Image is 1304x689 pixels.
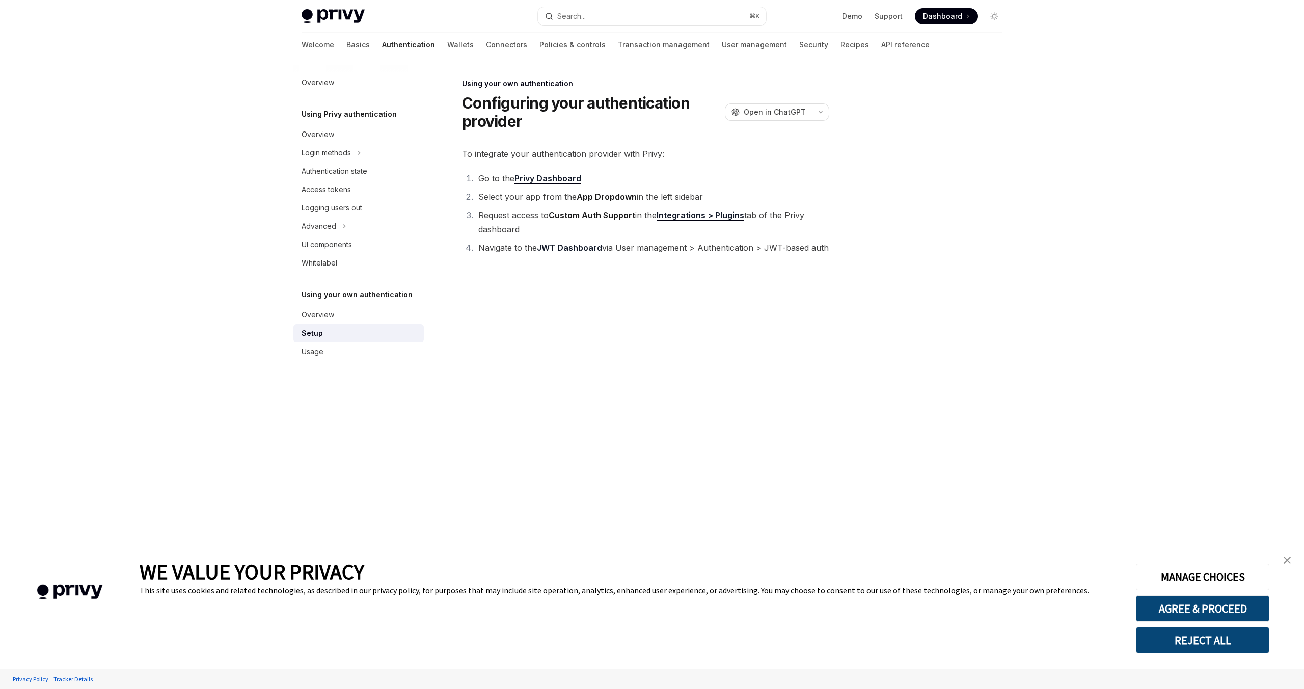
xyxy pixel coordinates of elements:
[842,11,862,21] a: Demo
[462,271,829,534] img: JWT-based auth
[346,33,370,57] a: Basics
[302,108,397,120] h5: Using Privy authentication
[475,171,829,185] li: Go to the
[302,288,413,301] h5: Using your own authentication
[923,11,962,21] span: Dashboard
[293,125,424,144] a: Overview
[539,33,606,57] a: Policies & controls
[799,33,828,57] a: Security
[293,73,424,92] a: Overview
[293,162,424,180] a: Authentication state
[1284,556,1291,564] img: close banner
[514,173,581,184] a: Privy Dashboard
[462,94,721,130] h1: Configuring your authentication provider
[293,324,424,342] a: Setup
[302,309,334,321] div: Overview
[744,107,806,117] span: Open in ChatGPT
[302,220,336,232] div: Advanced
[462,147,829,161] span: To integrate your authentication provider with Privy:
[293,199,424,217] a: Logging users out
[302,238,352,251] div: UI components
[302,128,334,141] div: Overview
[293,306,424,324] a: Overview
[486,33,527,57] a: Connectors
[293,342,424,361] a: Usage
[51,670,95,688] a: Tracker Details
[302,327,323,339] div: Setup
[475,208,829,236] li: Request access to in the tab of the Privy dashboard
[557,10,586,22] div: Search...
[302,9,365,23] img: light logo
[302,346,323,358] div: Usage
[15,570,124,614] img: company logo
[302,33,334,57] a: Welcome
[915,8,978,24] a: Dashboard
[840,33,869,57] a: Recipes
[302,76,334,89] div: Overview
[475,190,829,204] li: Select your app from the in the left sidebar
[537,243,602,253] a: JWT Dashboard
[514,173,581,183] strong: Privy Dashboard
[986,8,1002,24] button: Toggle dark mode
[302,257,337,269] div: Whitelabel
[382,33,435,57] a: Authentication
[1136,564,1269,590] button: MANAGE CHOICES
[302,147,351,159] div: Login methods
[549,210,635,220] strong: Custom Auth Support
[577,192,637,202] strong: App Dropdown
[302,165,367,177] div: Authentication state
[293,254,424,272] a: Whitelabel
[475,241,829,255] li: Navigate to the via User management > Authentication > JWT-based auth
[462,78,829,89] div: Using your own authentication
[293,217,424,235] button: Toggle Advanced section
[10,670,51,688] a: Privacy Policy
[725,103,812,121] button: Open in ChatGPT
[293,144,424,162] button: Toggle Login methods section
[881,33,930,57] a: API reference
[140,559,364,585] span: WE VALUE YOUR PRIVACY
[875,11,903,21] a: Support
[293,180,424,199] a: Access tokens
[538,7,766,25] button: Open search
[1277,550,1297,570] a: close banner
[293,235,424,254] a: UI components
[302,183,351,196] div: Access tokens
[1136,595,1269,622] button: AGREE & PROCEED
[722,33,787,57] a: User management
[302,202,362,214] div: Logging users out
[447,33,474,57] a: Wallets
[140,585,1121,595] div: This site uses cookies and related technologies, as described in our privacy policy, for purposes...
[618,33,710,57] a: Transaction management
[1136,627,1269,653] button: REJECT ALL
[657,210,744,221] a: Integrations > Plugins
[749,12,760,20] span: ⌘ K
